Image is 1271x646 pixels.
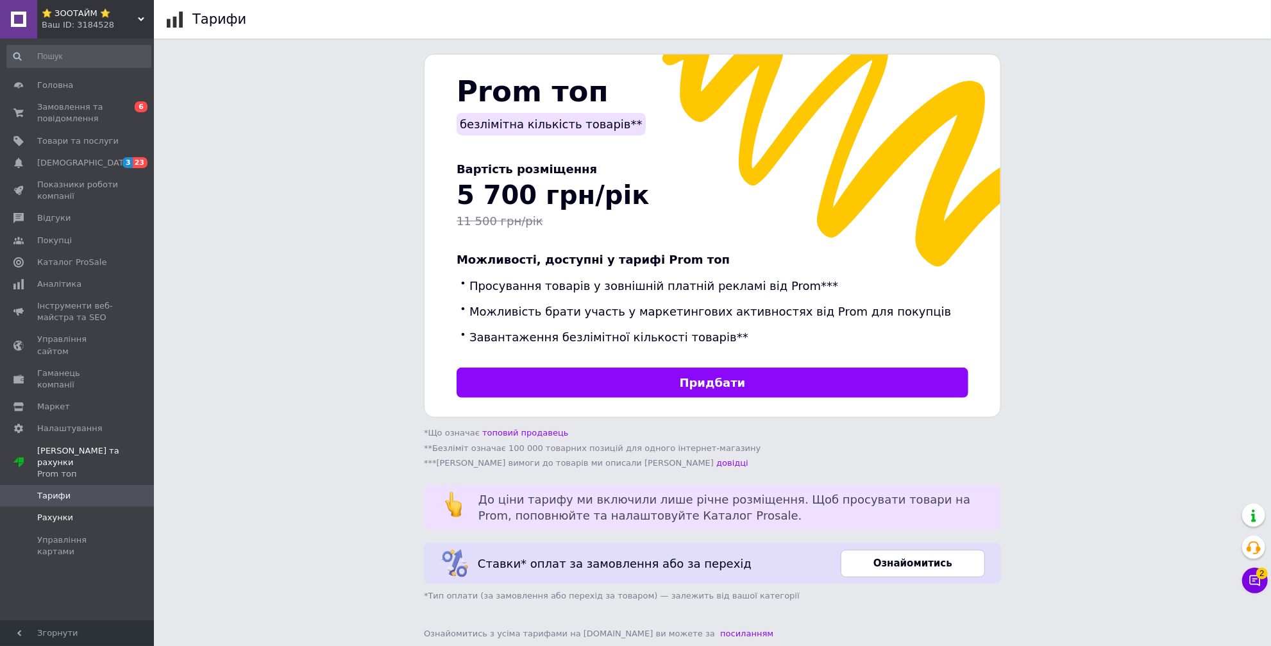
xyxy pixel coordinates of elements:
[445,491,464,517] img: :point_up_2:
[37,101,119,124] span: Замовлення та повідомлення
[480,428,569,438] a: топовий продавець
[135,101,147,112] span: 6
[42,8,138,19] span: ⭐ ЗООТАЙМ ⭐
[457,368,968,398] a: Придбати
[37,257,106,268] span: Каталог ProSale
[440,549,468,577] img: Картинка відсотків
[37,468,154,480] div: Prom топ
[6,45,151,68] input: Пошук
[469,305,951,318] span: Можливість брати участь у маркетингових активностях від Prom для покупців
[37,334,119,357] span: Управління сайтом
[424,428,569,438] span: *Що означає
[37,135,119,147] span: Товари та послуги
[841,550,985,577] a: Ознайомитись
[37,512,73,523] span: Рахунки
[37,490,71,502] span: Тарифи
[424,443,761,453] span: **Безліміт означає 100 000 товарних позицій для одного інтернет-магазину
[469,279,838,293] span: Просування товарів у зовнішній платній рекламі від Prom***
[42,19,154,31] div: Ваш ID: 3184528
[873,557,952,570] span: Ознайомитись
[192,12,246,27] h1: Тарифи
[457,74,609,108] span: Prom топ
[37,445,154,480] span: [PERSON_NAME] та рахунки
[37,401,70,412] span: Маркет
[37,157,132,169] span: [DEMOGRAPHIC_DATA]
[133,157,147,168] span: 23
[37,212,71,224] span: Відгуки
[37,300,119,323] span: Інструменти веб-майстра та SEO
[478,493,970,522] span: До ціни тарифу ми включили лише річне розміщення. Щоб просувати товари на Prom, поповнюйте та нал...
[37,80,73,91] span: Головна
[469,330,748,344] span: Завантаження безлімітної кількості товарів**
[1242,568,1268,593] button: Чат з покупцем2
[457,162,597,176] span: Вартість розміщення
[457,214,543,228] span: 11 500 грн/рік
[37,423,103,434] span: Налаштування
[457,180,649,210] span: 5 700 грн/рік
[37,278,81,290] span: Аналітика
[1256,568,1268,579] span: 2
[37,235,72,246] span: Покупці
[457,253,730,266] span: Можливості, доступні у тарифі Prom топ
[714,458,748,468] a: довідці
[424,590,1001,602] span: *Тип оплати (за замовлення або перехід за товаром) — залежить від вашої категорії
[460,117,643,131] span: безлімітна кількість товарів**
[478,557,752,570] span: Ставки* оплат за замовлення або за перехід
[424,458,748,468] span: ***[PERSON_NAME] вимоги до товарів ми описали [PERSON_NAME]
[424,629,773,638] span: Ознайомитись з усіма тарифами на [DOMAIN_NAME] ви можете за
[122,157,133,168] span: 3
[37,368,119,391] span: Гаманець компанії
[37,534,119,557] span: Управління картами
[718,629,773,638] a: посиланням
[37,179,119,202] span: Показники роботи компанії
